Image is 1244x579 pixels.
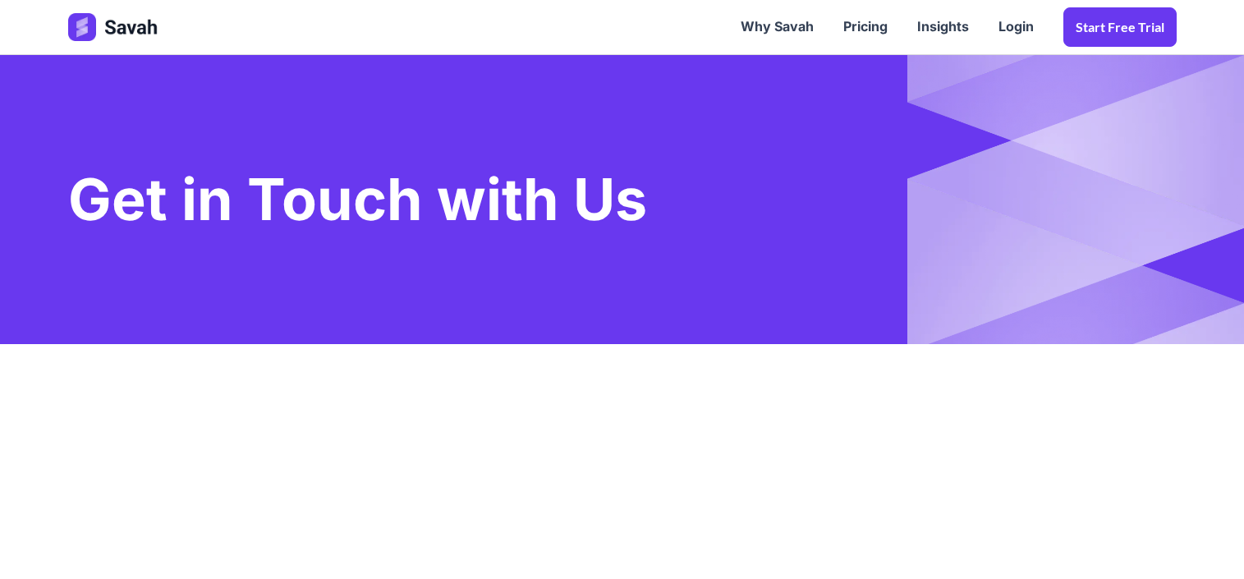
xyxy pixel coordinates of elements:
a: Login [984,2,1049,53]
h1: Get in Touch with Us [68,154,647,246]
a: Insights [902,2,984,53]
a: Start Free trial [1063,7,1177,47]
a: Why Savah [726,2,829,53]
a: Pricing [829,2,902,53]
